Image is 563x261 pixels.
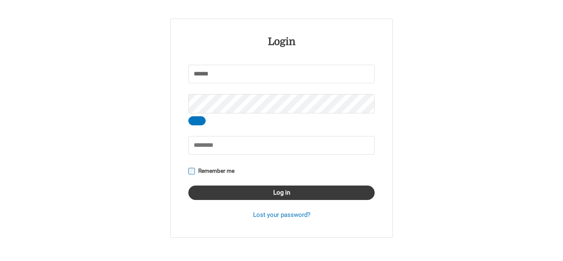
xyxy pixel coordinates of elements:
button: Log in [188,186,375,200]
a: Lost your password? [253,211,310,219]
input: Remember me [188,168,195,174]
h2: Login [187,35,376,49]
span: Remember me [198,167,235,174]
button: Show password [188,116,206,125]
